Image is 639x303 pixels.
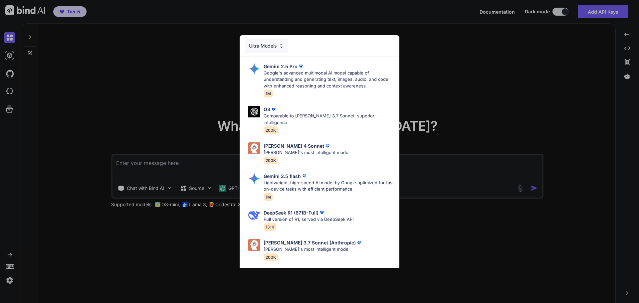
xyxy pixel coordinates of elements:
[264,253,278,261] span: 200K
[279,43,284,49] img: Pick Models
[264,173,301,180] p: Gemini 2.5 flash
[324,143,331,149] img: premium
[264,149,349,156] p: [PERSON_NAME]'s most intelligent model
[264,113,394,126] p: Comparable to [PERSON_NAME] 3.7 Sonnet, superior intelligence
[248,106,260,117] img: Pick Models
[301,173,308,179] img: premium
[319,209,325,216] img: premium
[248,239,260,251] img: Pick Models
[245,39,288,53] div: Ultra Models
[264,70,394,89] p: Google's advanced multimodal AI model capable of understanding and generating text, images, audio...
[248,209,260,221] img: Pick Models
[264,209,319,216] p: DeepSeek R1 (671B-Full)
[264,106,270,113] p: O3
[264,126,278,134] span: 200K
[264,239,356,246] p: [PERSON_NAME] 3.7 Sonnet (Anthropic)
[264,157,278,164] span: 200K
[264,63,298,70] p: Gemini 2.5 Pro
[264,180,394,193] p: Lightweight, high-speed AI model by Google optimized for fast on-device tasks with efficient perf...
[248,63,260,75] img: Pick Models
[264,90,273,97] span: 1M
[264,246,362,253] p: [PERSON_NAME]'s most intelligent model
[248,173,260,185] img: Pick Models
[264,223,276,231] span: 131K
[298,63,304,70] img: premium
[264,142,324,149] p: [PERSON_NAME] 4 Sonnet
[388,43,394,49] img: close
[264,193,273,201] span: 1M
[270,106,277,113] img: premium
[248,142,260,154] img: Pick Models
[356,239,362,246] img: premium
[264,216,353,223] p: Full version of R1, served via DeepSeek API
